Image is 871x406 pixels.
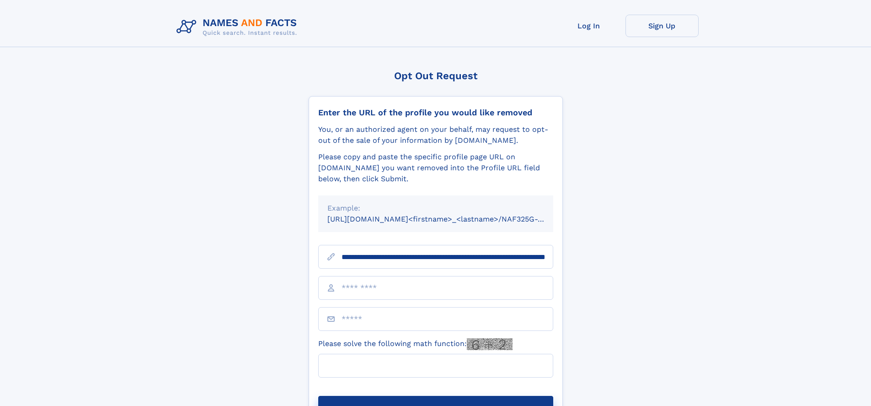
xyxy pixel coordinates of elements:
[318,108,553,118] div: Enter the URL of the profile you would like removed
[173,15,305,39] img: Logo Names and Facts
[309,70,563,81] div: Opt Out Request
[318,338,513,350] label: Please solve the following math function:
[318,124,553,146] div: You, or an authorized agent on your behalf, may request to opt-out of the sale of your informatio...
[552,15,625,37] a: Log In
[625,15,699,37] a: Sign Up
[318,152,553,184] div: Please copy and paste the specific profile page URL on [DOMAIN_NAME] you want removed into the Pr...
[327,215,571,223] small: [URL][DOMAIN_NAME]<firstname>_<lastname>/NAF325G-xxxxxxxx
[327,203,544,214] div: Example:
